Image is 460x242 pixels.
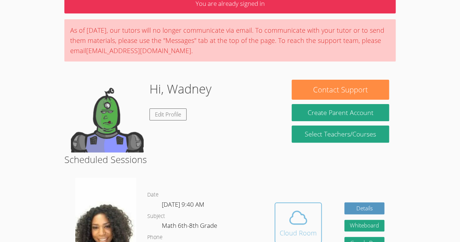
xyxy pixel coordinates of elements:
img: default.png [71,80,144,152]
div: As of [DATE], our tutors will no longer communicate via email. To communicate with your tutor or ... [64,19,396,62]
dt: Phone [147,233,163,242]
h1: Hi, Wadney [149,80,212,98]
button: Create Parent Account [292,104,389,121]
button: Contact Support [292,80,389,100]
dt: Subject [147,212,165,221]
a: Select Teachers/Courses [292,126,389,143]
dd: Math 6th-8th Grade [162,221,219,233]
h2: Scheduled Sessions [64,152,396,166]
dt: Date [147,190,159,199]
button: Whiteboard [344,220,384,232]
a: Edit Profile [149,108,187,120]
div: Cloud Room [280,228,317,238]
a: Details [344,202,384,214]
span: [DATE] 9:40 AM [162,200,204,209]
